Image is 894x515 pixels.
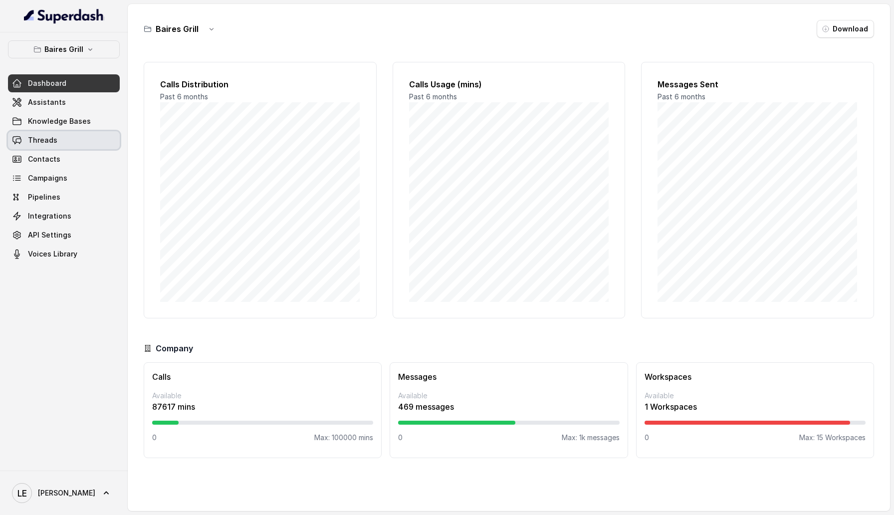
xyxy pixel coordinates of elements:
a: Pipelines [8,188,120,206]
span: Knowledge Bases [28,116,91,126]
p: Max: 100000 mins [314,433,373,443]
a: Knowledge Bases [8,112,120,130]
p: Available [152,391,373,401]
p: 0 [398,433,403,443]
h3: Company [156,342,193,354]
p: Max: 15 Workspaces [799,433,866,443]
span: Dashboard [28,78,66,88]
button: Download [817,20,874,38]
span: Assistants [28,97,66,107]
h3: Calls [152,371,373,383]
span: API Settings [28,230,71,240]
span: Campaigns [28,173,67,183]
h2: Calls Usage (mins) [409,78,609,90]
a: Dashboard [8,74,120,92]
a: Threads [8,131,120,149]
a: Assistants [8,93,120,111]
a: Contacts [8,150,120,168]
a: Voices Library [8,245,120,263]
p: 469 messages [398,401,619,413]
button: Baires Grill [8,40,120,58]
span: Past 6 months [409,92,457,101]
p: 1 Workspaces [645,401,866,413]
span: Past 6 months [160,92,208,101]
a: Integrations [8,207,120,225]
p: Max: 1k messages [562,433,620,443]
span: Pipelines [28,192,60,202]
a: [PERSON_NAME] [8,479,120,507]
h2: Messages Sent [658,78,858,90]
h3: Baires Grill [156,23,199,35]
p: 0 [152,433,157,443]
span: Threads [28,135,57,145]
span: [PERSON_NAME] [38,488,95,498]
span: Voices Library [28,249,77,259]
span: Contacts [28,154,60,164]
p: Available [398,391,619,401]
text: LE [17,488,27,499]
p: Available [645,391,866,401]
h2: Calls Distribution [160,78,360,90]
h3: Messages [398,371,619,383]
p: Baires Grill [44,43,83,55]
a: API Settings [8,226,120,244]
span: Integrations [28,211,71,221]
p: 0 [645,433,649,443]
img: light.svg [24,8,104,24]
h3: Workspaces [645,371,866,383]
p: 87617 mins [152,401,373,413]
span: Past 6 months [658,92,705,101]
a: Campaigns [8,169,120,187]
